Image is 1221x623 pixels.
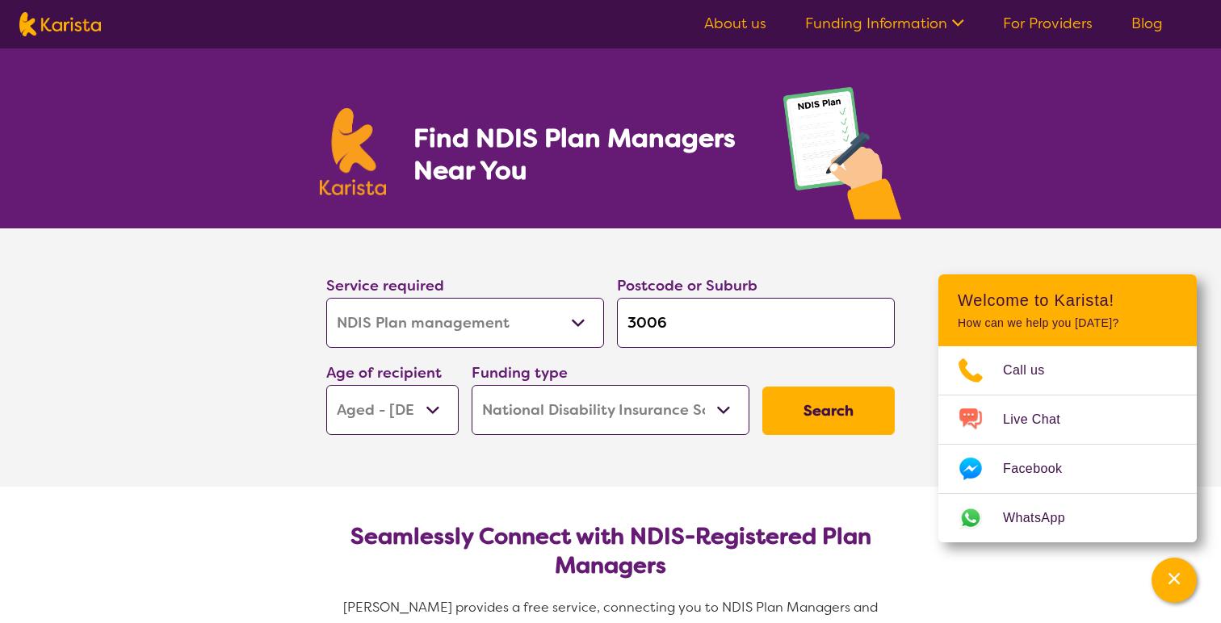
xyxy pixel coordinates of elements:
[704,14,766,33] a: About us
[339,522,882,580] h2: Seamlessly Connect with NDIS-Registered Plan Managers
[617,298,895,348] input: Type
[617,276,757,295] label: Postcode or Suburb
[958,316,1177,330] p: How can we help you [DATE]?
[1003,506,1085,530] span: WhatsApp
[472,363,568,383] label: Funding type
[1003,408,1080,432] span: Live Chat
[326,276,444,295] label: Service required
[938,274,1197,542] div: Channel Menu
[19,12,101,36] img: Karista logo
[762,387,895,435] button: Search
[1131,14,1163,33] a: Blog
[326,363,442,383] label: Age of recipient
[1003,358,1064,383] span: Call us
[958,291,1177,310] h2: Welcome to Karista!
[783,87,901,228] img: plan-management
[320,108,386,195] img: Karista logo
[413,122,751,186] h1: Find NDIS Plan Managers Near You
[805,14,964,33] a: Funding Information
[938,346,1197,542] ul: Choose channel
[1152,558,1197,603] button: Channel Menu
[938,494,1197,542] a: Web link opens in a new tab.
[1003,14,1093,33] a: For Providers
[1003,457,1081,481] span: Facebook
